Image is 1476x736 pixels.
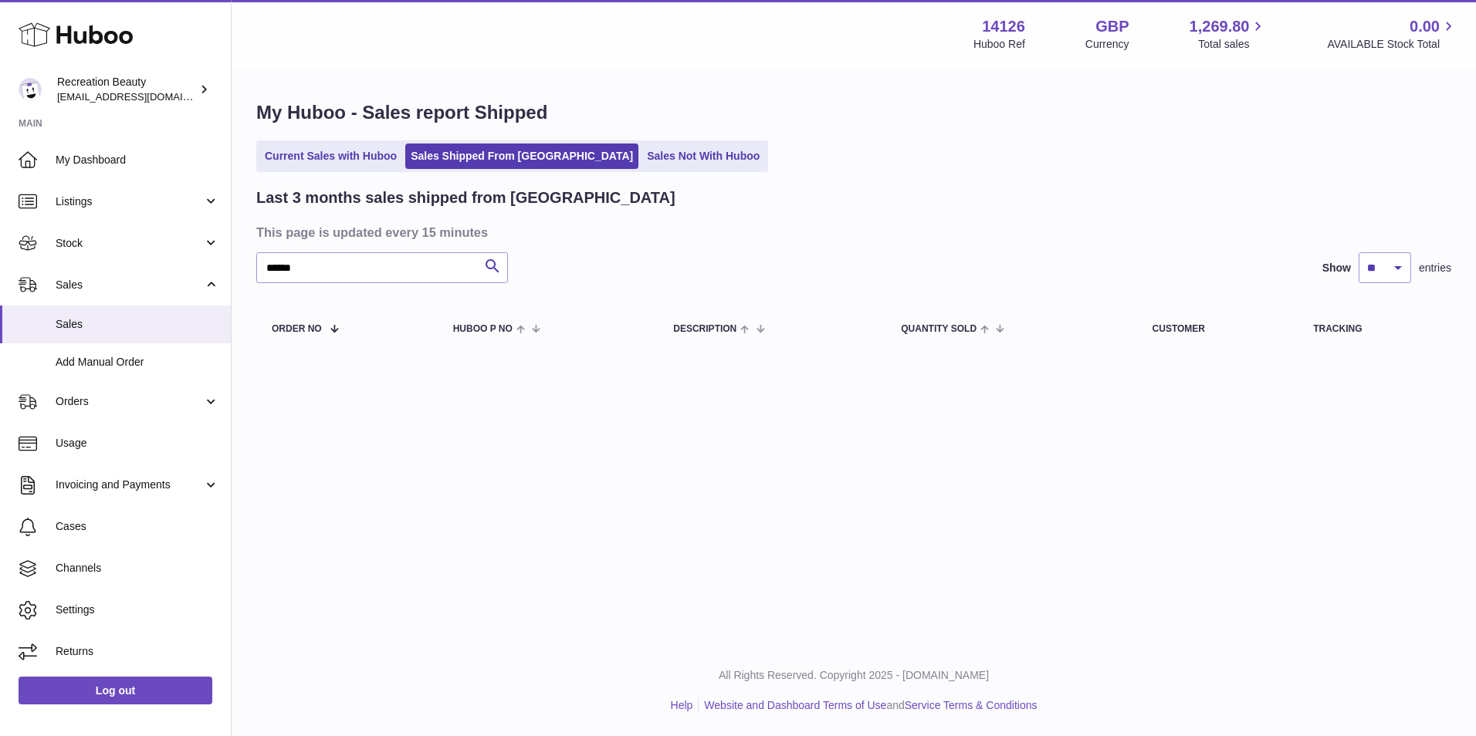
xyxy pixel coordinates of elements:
span: Sales [56,317,219,332]
p: All Rights Reserved. Copyright 2025 - [DOMAIN_NAME] [244,668,1464,683]
div: Recreation Beauty [57,75,196,104]
a: Log out [19,677,212,704]
span: entries [1419,261,1451,275]
span: Returns [56,644,219,659]
a: Sales Shipped From [GEOGRAPHIC_DATA] [405,143,638,169]
a: 1,269.80 Total sales [1190,16,1268,52]
a: 0.00 AVAILABLE Stock Total [1327,16,1457,52]
h3: This page is updated every 15 minutes [256,224,1447,241]
span: 1,269.80 [1190,16,1250,37]
div: Customer [1153,324,1283,334]
div: Huboo Ref [973,37,1025,52]
span: Invoicing and Payments [56,478,203,492]
strong: 14126 [982,16,1025,37]
span: Add Manual Order [56,355,219,370]
span: Order No [272,324,322,334]
span: Channels [56,561,219,576]
a: Current Sales with Huboo [259,143,402,169]
img: customercare@recreationbeauty.com [19,78,42,101]
a: Help [671,699,693,711]
h2: Last 3 months sales shipped from [GEOGRAPHIC_DATA] [256,187,675,208]
span: Sales [56,278,203,292]
span: 0.00 [1410,16,1440,37]
label: Show [1322,261,1351,275]
span: Listings [56,194,203,209]
li: and [699,698,1037,713]
a: Service Terms & Conditions [905,699,1038,711]
div: Tracking [1313,324,1436,334]
span: My Dashboard [56,153,219,167]
span: [EMAIL_ADDRESS][DOMAIN_NAME] [57,90,227,103]
span: Description [673,324,736,334]
span: Total sales [1198,37,1267,52]
span: Settings [56,603,219,617]
span: Usage [56,436,219,451]
a: Website and Dashboard Terms of Use [704,699,886,711]
span: Quantity Sold [901,324,977,334]
h1: My Huboo - Sales report Shipped [256,100,1451,125]
a: Sales Not With Huboo [642,143,765,169]
div: Currency [1085,37,1129,52]
span: Huboo P no [453,324,513,334]
span: Orders [56,394,203,409]
strong: GBP [1095,16,1129,37]
span: Stock [56,236,203,251]
span: AVAILABLE Stock Total [1327,37,1457,52]
span: Cases [56,519,219,534]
